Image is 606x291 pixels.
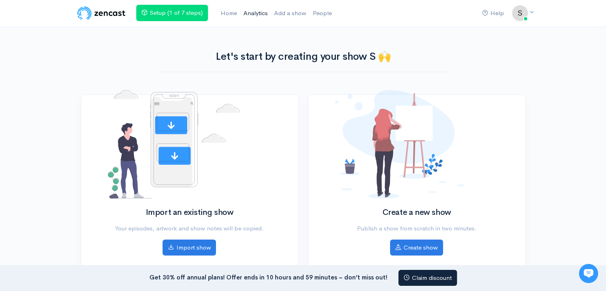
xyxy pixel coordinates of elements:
[271,5,310,22] a: Add a show
[310,5,335,22] a: People
[108,224,271,233] p: Your episodes, artwork and show notes will be copied.
[51,110,96,117] span: New conversation
[398,270,457,286] a: Claim discount
[163,240,216,256] a: Import show
[136,5,208,21] a: Setup (1 of 7 steps)
[335,224,498,233] p: Publish a show from scratch in two minutes.
[76,5,127,21] img: ZenCast Logo
[12,39,147,51] h1: Hi 👋
[335,208,498,217] h2: Create a new show
[512,5,528,21] img: ...
[149,273,387,281] strong: Get 30% off annual plans! Offer ends in 10 hours and 59 minutes – don’t miss out!
[12,53,147,91] h2: Just let us know if you need anything and we'll be happy to help! 🙂
[11,137,149,146] p: Find an answer quickly
[157,51,450,63] h1: Let's start by creating your show S 🙌
[479,5,507,22] a: Help
[108,208,271,217] h2: Import an existing show
[579,264,598,283] iframe: gist-messenger-bubble-iframe
[218,5,240,22] a: Home
[240,5,271,22] a: Analytics
[23,150,142,166] input: Search articles
[108,90,240,199] img: No shows added
[12,106,147,122] button: New conversation
[390,240,443,256] a: Create show
[335,90,465,199] img: No shows added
